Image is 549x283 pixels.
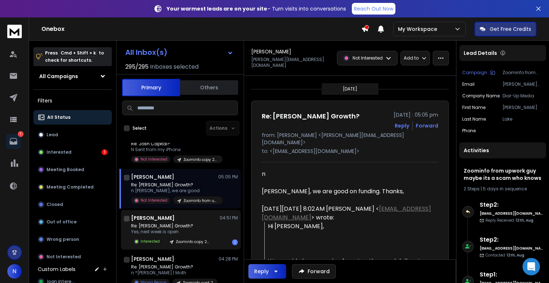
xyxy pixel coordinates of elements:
[248,264,286,279] button: Reply
[218,174,238,180] p: 05:05 PM
[33,69,112,84] button: All Campaigns
[516,218,533,223] span: 12th, Aug
[503,93,543,99] p: Dial-Up Media
[503,116,543,122] p: Lake
[462,116,486,122] p: Last Name
[251,57,333,68] p: [PERSON_NAME][EMAIL_ADDRESS][DOMAIN_NAME]
[150,62,199,71] h3: Inboxes selected
[33,215,112,229] button: Out of office
[462,81,475,87] p: Email
[33,250,112,264] button: Not Interested
[262,170,432,196] div: n
[490,25,531,33] p: Get Free Credits
[254,268,269,275] div: Reply
[131,141,218,147] p: Re: Josh Capital?
[251,48,291,55] h1: [PERSON_NAME]
[33,110,112,125] button: All Status
[60,49,97,57] span: Cmd + Shift + k
[480,211,543,216] h6: [EMAIL_ADDRESS][DOMAIN_NAME]
[262,111,359,121] h1: Re: [PERSON_NAME] Growth?
[416,122,438,129] div: Forward
[262,147,438,155] p: to: <[EMAIL_ADDRESS][DOMAIN_NAME]>
[183,198,218,203] p: Zoominfo from upwork guy maybe its a scam who knows
[131,229,215,235] p: Yes, next week is open
[464,167,542,182] h1: Zoominfo from upwork guy maybe its a scam who knows
[485,252,524,258] p: Contacted
[462,128,476,134] p: Phone
[122,79,180,96] button: Primary
[353,55,383,61] p: Not Interested
[131,188,218,194] p: n [PERSON_NAME], we are good
[480,201,543,209] h6: Step 2 :
[395,122,409,129] button: Reply
[464,49,497,57] p: Lead Details
[131,214,175,222] h1: [PERSON_NAME]
[352,3,395,15] a: Reach Out Now
[507,252,524,258] span: 12th, Aug
[7,25,22,38] img: logo
[46,202,63,207] p: Closed
[262,187,432,196] div: [PERSON_NAME], we are good on funding. Thanks,
[262,132,438,146] p: from: [PERSON_NAME] <[PERSON_NAME][EMAIL_ADDRESS][DOMAIN_NAME]>
[503,105,543,110] p: [PERSON_NAME]
[47,114,70,120] p: All Status
[141,239,160,244] p: Interested
[480,235,543,244] h6: Step 2 :
[131,255,174,263] h1: [PERSON_NAME]
[46,132,58,138] p: Lead
[7,264,22,279] button: N
[503,81,543,87] p: [PERSON_NAME][EMAIL_ADDRESS][DOMAIN_NAME]
[459,142,546,158] div: Activities
[354,5,393,12] p: Reach Out Now
[167,5,267,12] strong: Your warmest leads are on your site
[46,149,72,155] p: Interested
[292,264,336,279] button: Forward
[46,254,81,260] p: Not Interested
[262,205,432,222] div: [DATE][DATE] 8:02 AM [PERSON_NAME] < > wrote:
[41,25,361,33] h1: Onebox
[483,186,527,192] span: 5 days in sequence
[462,70,487,76] p: Campaign
[485,218,533,223] p: Reply Received
[167,5,346,12] p: – Turn visits into conversations
[404,55,419,61] p: Add to
[102,149,107,155] div: 1
[480,270,543,279] h6: Step 1 :
[33,145,112,159] button: Interested1
[33,232,112,247] button: Wrong person
[125,49,167,56] h1: All Inbox(s)
[33,180,112,194] button: Meeting Completed
[45,49,104,64] p: Press to check for shortcuts.
[219,256,238,262] p: 04:28 PM
[480,246,543,251] h6: [EMAIL_ADDRESS][DOMAIN_NAME]
[343,86,357,92] p: [DATE]
[33,128,112,142] button: Lead
[462,93,500,99] p: Company Name
[464,186,480,192] span: 2 Steps
[125,62,149,71] span: 295 / 295
[131,264,217,270] p: Re: [PERSON_NAME] Growth?
[46,184,94,190] p: Meeting Completed
[46,236,79,242] p: Wrong person
[180,80,238,96] button: Others
[6,134,21,149] a: 1
[39,73,78,80] h1: All Campaigns
[183,157,218,162] p: Zoominfo copy 230k
[38,266,76,273] h3: Custom Labels
[141,198,167,203] p: Not Interested
[232,239,238,245] div: 1
[133,125,147,131] label: Select
[141,157,167,162] p: Not Interested
[131,182,218,188] p: Re: [PERSON_NAME] Growth?
[398,25,440,33] p: My Workspace
[46,167,84,173] p: Meeting Booked
[462,105,485,110] p: First Name
[475,22,536,36] button: Get Free Credits
[394,111,438,118] p: [DATE] : 05:05 pm
[522,258,540,275] div: Open Intercom Messenger
[462,70,495,76] button: Campaign
[262,205,431,222] a: [EMAIL_ADDRESS][DOMAIN_NAME]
